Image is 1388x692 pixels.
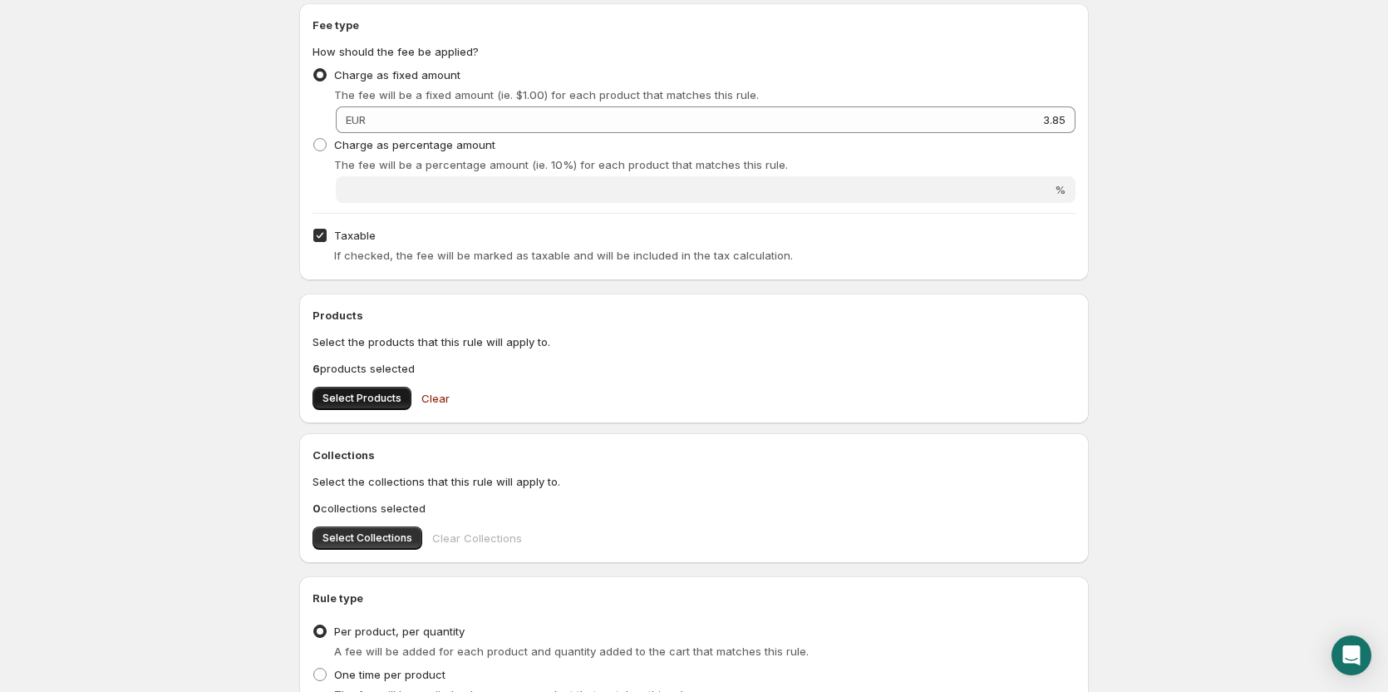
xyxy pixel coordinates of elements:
[313,17,1075,33] h2: Fee type
[313,45,479,58] span: How should the fee be applied?
[334,229,376,242] span: Taxable
[1055,183,1066,196] span: %
[322,392,401,405] span: Select Products
[313,362,320,375] b: 6
[334,645,809,658] span: A fee will be added for each product and quantity added to the cart that matches this rule.
[334,68,460,82] span: Charge as fixed amount
[313,307,1075,324] h2: Products
[334,249,793,262] span: If checked, the fee will be marked as taxable and will be included in the tax calculation.
[334,625,465,638] span: Per product, per quantity
[334,668,445,681] span: One time per product
[313,502,321,515] b: 0
[313,360,1075,377] p: products selected
[334,88,759,101] span: The fee will be a fixed amount (ie. $1.00) for each product that matches this rule.
[322,531,412,545] span: Select Collections
[346,113,366,126] span: EUR
[313,334,1075,350] p: Select the products that this rule will apply to.
[421,390,450,407] span: Clear
[313,447,1075,463] h2: Collections
[313,387,411,410] button: Select Products
[313,473,1075,490] p: Select the collections that this rule will apply to.
[313,500,1075,517] p: collections selected
[1331,635,1371,675] div: Open Intercom Messenger
[411,382,460,415] button: Clear
[334,138,495,151] span: Charge as percentage amount
[313,526,422,550] button: Select Collections
[334,156,1075,173] p: The fee will be a percentage amount (ie. 10%) for each product that matches this rule.
[313,590,1075,606] h2: Rule type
